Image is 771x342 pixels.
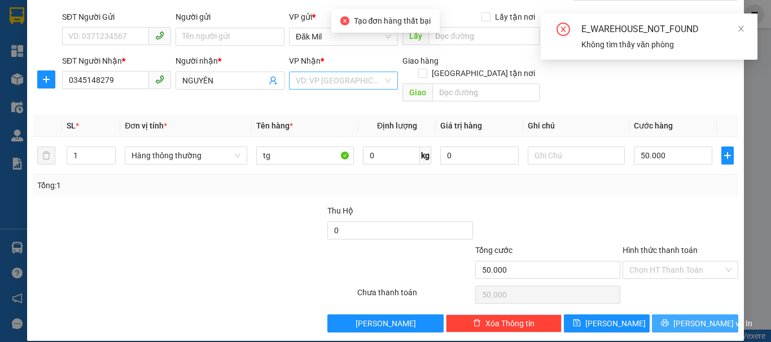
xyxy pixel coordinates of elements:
div: VP gửi [289,11,398,23]
span: delete [473,319,481,328]
span: close [737,25,745,33]
button: deleteXóa Thông tin [446,314,562,332]
th: Ghi chú [523,115,630,137]
div: Người nhận [176,55,284,67]
span: Giao [402,83,432,101]
div: Tổng: 1 [37,179,299,192]
span: [GEOGRAPHIC_DATA] tận nơi [427,67,540,79]
div: . [73,37,188,50]
span: Gửi: [10,11,27,23]
span: kg [420,146,431,165]
div: E_WAREHOUSE_NOT_FOUND [581,23,744,36]
button: delete [37,146,55,165]
span: [PERSON_NAME] [356,317,416,330]
span: Lấy tận nơi [490,11,540,23]
span: bố lá [90,66,126,86]
div: 0356253983 [73,50,188,66]
div: Chưa thanh toán [356,286,474,306]
span: [PERSON_NAME] [585,317,646,330]
span: Tạo đơn hàng thất bại [354,16,431,25]
span: close-circle [340,16,349,25]
span: Định lượng [377,121,417,130]
span: save [573,319,581,328]
button: [PERSON_NAME] [327,314,443,332]
span: plus [38,75,55,84]
span: Giá trị hàng [440,121,482,130]
input: Dọc đường [432,83,540,101]
input: 0 [440,146,518,165]
span: phone [155,31,164,40]
button: plus [721,146,734,165]
span: printer [661,319,669,328]
div: Người gửi [176,11,284,23]
div: SĐT Người Nhận [62,55,171,67]
input: Dọc đường [428,27,540,45]
span: DĐ: [73,72,90,84]
button: save[PERSON_NAME] [564,314,650,332]
div: SĐT Người Gửi [62,11,171,23]
span: Đơn vị tính [125,121,167,130]
input: Ghi Chú [528,146,625,165]
span: close-circle [557,23,570,38]
span: user-add [269,76,278,85]
span: Tổng cước [475,246,512,255]
span: Thu Hộ [327,206,353,215]
span: plus [722,151,734,160]
button: printer[PERSON_NAME] và In [652,314,738,332]
span: Tên hàng [256,121,293,130]
span: Nhận: [73,11,100,23]
button: plus [37,70,55,88]
span: Hàng thông thường [132,147,240,164]
span: Xóa Thông tin [485,317,535,330]
span: Đăk Mil [296,28,391,45]
span: SL [67,121,76,130]
input: VD: Bàn, Ghế [256,146,354,165]
label: Hình thức thanh toán [623,246,698,255]
span: Lấy [402,27,428,45]
div: Không tìm thấy văn phòng [581,38,744,51]
div: Đăk Mil [10,10,65,37]
span: [PERSON_NAME] và In [673,317,752,330]
div: Hàng đường [GEOGRAPHIC_DATA] [73,10,188,37]
span: Cước hàng [634,121,673,130]
span: phone [155,75,164,84]
span: Giao hàng [402,56,439,65]
span: VP Nhận [289,56,321,65]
